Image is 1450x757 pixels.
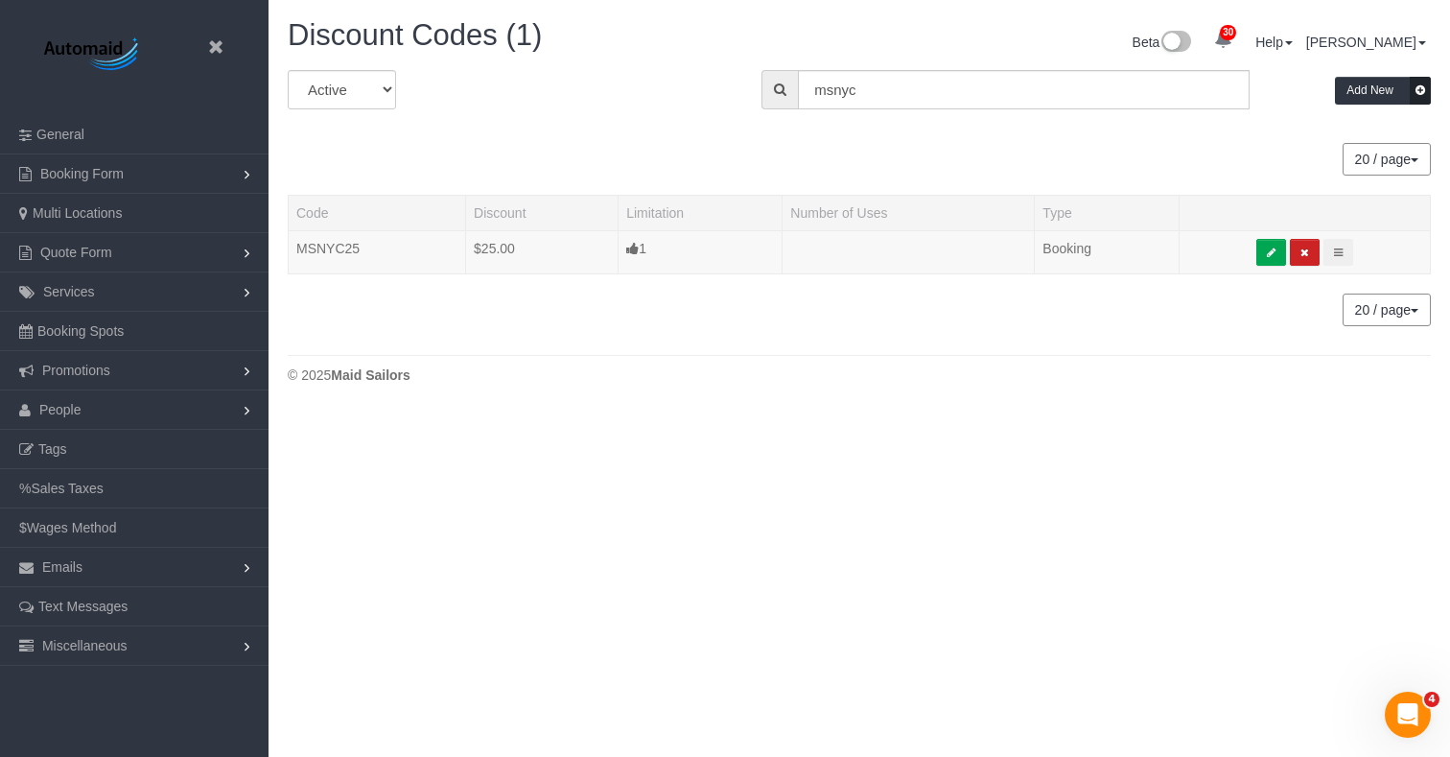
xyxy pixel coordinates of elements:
td: Code [289,230,466,274]
th: Discount [466,195,619,230]
span: 30 [1220,25,1236,40]
td: Number of Uses [783,230,1035,274]
p: 1 [626,239,774,258]
img: New interface [1159,31,1191,56]
a: Beta [1133,35,1192,50]
th: Type [1035,195,1179,230]
span: Emails [42,559,82,575]
span: Discount Codes (1) [288,18,542,52]
td: Discount [466,230,619,274]
nav: Pagination navigation [1344,294,1431,326]
span: General [36,127,84,142]
th: Limitation [619,195,783,230]
button: 20 / page [1343,143,1431,176]
img: Automaid Logo [34,34,153,77]
span: 4 [1424,692,1439,707]
span: Tags [38,441,67,457]
span: Booking Spots [37,323,124,339]
a: [PERSON_NAME] [1306,35,1426,50]
td: Limitation [619,230,783,274]
iframe: Intercom live chat [1385,692,1431,738]
span: People [39,402,82,417]
span: Services [43,284,95,299]
span: Sales Taxes [31,481,103,496]
strong: Maid Sailors [331,367,409,383]
input: Enter the first 3 letters of the name to search [798,70,1250,109]
nav: Pagination navigation [1344,143,1431,176]
td: Type [1035,230,1179,274]
span: Wages Method [27,520,117,535]
button: 20 / page [1343,294,1431,326]
a: 30 [1204,19,1242,61]
th: Number of Uses [783,195,1035,230]
th: Code [289,195,466,230]
span: Miscellaneous [42,638,128,653]
span: Quote Form [40,245,112,260]
span: Promotions [42,363,110,378]
span: Text Messages [38,599,128,614]
button: Add New [1335,77,1431,105]
a: Help [1255,35,1293,50]
span: Booking Form [40,166,124,181]
div: © 2025 [288,366,1431,385]
span: Multi Locations [33,205,122,221]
